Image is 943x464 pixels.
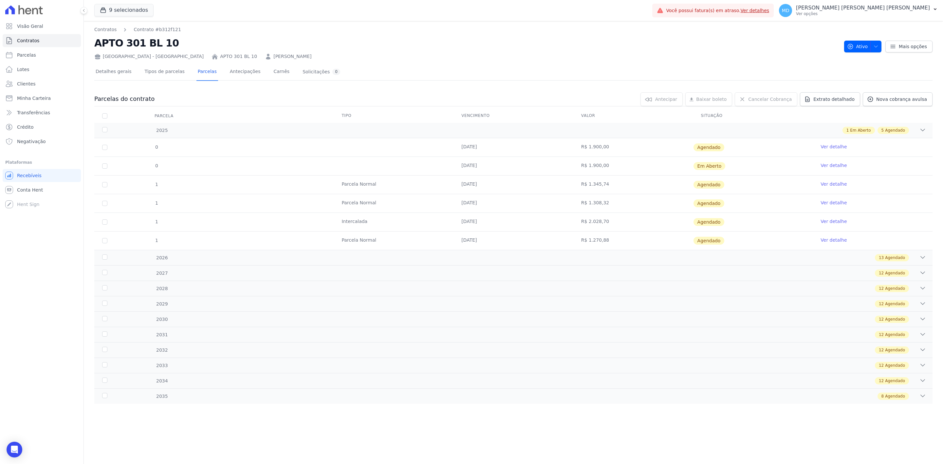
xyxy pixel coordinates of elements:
[156,270,168,277] span: 2027
[885,270,905,276] span: Agendado
[143,64,186,81] a: Tipos de parcelas
[885,393,905,399] span: Agendado
[885,378,905,384] span: Agendado
[774,1,943,20] button: MD [PERSON_NAME] [PERSON_NAME] [PERSON_NAME] Ver opções
[94,36,839,50] h2: APTO 301 BL 10
[821,181,847,187] a: Ver detalhe
[332,69,340,75] div: 0
[453,176,573,194] td: [DATE]
[796,5,930,11] p: [PERSON_NAME] [PERSON_NAME] [PERSON_NAME]
[693,237,725,245] span: Agendado
[220,53,257,60] a: APTO 301 BL 10
[846,127,849,133] span: 1
[334,176,453,194] td: Parcela Normal
[273,53,311,60] a: [PERSON_NAME]
[800,92,860,106] a: Extrato detalhado
[3,169,81,182] a: Recebíveis
[821,143,847,150] a: Ver detalhe
[693,181,725,189] span: Agendado
[155,163,158,168] span: 0
[155,238,158,243] span: 1
[453,138,573,157] td: [DATE]
[693,162,726,170] span: Em Aberto
[879,301,884,307] span: 12
[3,34,81,47] a: Contratos
[102,219,107,225] input: default
[3,77,81,90] a: Clientes
[693,199,725,207] span: Agendado
[3,20,81,33] a: Visão Geral
[156,316,168,323] span: 2030
[94,95,155,103] h3: Parcelas do contrato
[885,347,905,353] span: Agendado
[272,64,291,81] a: Carnês
[885,41,933,52] a: Mais opções
[156,254,168,261] span: 2026
[102,201,107,206] input: default
[94,26,181,33] nav: Breadcrumb
[334,194,453,213] td: Parcela Normal
[156,331,168,338] span: 2031
[17,138,46,145] span: Negativação
[334,232,453,250] td: Parcela Normal
[3,63,81,76] a: Lotes
[303,69,340,75] div: Solicitações
[102,163,107,169] input: default
[7,442,22,457] div: Open Intercom Messenger
[863,92,933,106] a: Nova cobrança avulsa
[156,393,168,400] span: 2035
[885,286,905,291] span: Agendado
[573,194,693,213] td: R$ 1.308,32
[453,194,573,213] td: [DATE]
[3,92,81,105] a: Minha Carteira
[17,52,36,58] span: Parcelas
[156,301,168,307] span: 2029
[17,109,50,116] span: Transferências
[229,64,262,81] a: Antecipações
[94,53,204,60] div: [GEOGRAPHIC_DATA] - [GEOGRAPHIC_DATA]
[3,48,81,62] a: Parcelas
[885,255,905,261] span: Agendado
[196,64,218,81] a: Parcelas
[879,270,884,276] span: 12
[879,362,884,368] span: 12
[885,316,905,322] span: Agendado
[693,109,813,123] th: Situação
[844,41,882,52] button: Ativo
[821,237,847,243] a: Ver detalhe
[17,66,29,73] span: Lotes
[899,43,927,50] span: Mais opções
[5,158,78,166] div: Plataformas
[573,138,693,157] td: R$ 1.900,00
[885,301,905,307] span: Agendado
[3,106,81,119] a: Transferências
[879,347,884,353] span: 12
[155,200,158,206] span: 1
[155,219,158,224] span: 1
[17,187,43,193] span: Conta Hent
[17,37,39,44] span: Contratos
[847,41,868,52] span: Ativo
[821,199,847,206] a: Ver detalhe
[885,127,905,133] span: Agendado
[3,183,81,196] a: Conta Hent
[693,143,725,151] span: Agendado
[94,26,839,33] nav: Breadcrumb
[17,172,42,179] span: Recebíveis
[334,109,453,123] th: Tipo
[879,378,884,384] span: 12
[741,8,769,13] a: Ver detalhes
[573,232,693,250] td: R$ 1.270,88
[17,95,51,102] span: Minha Carteira
[134,26,181,33] a: Contrato #b312f121
[885,362,905,368] span: Agendado
[821,162,847,169] a: Ver detalhe
[334,213,453,231] td: Intercalada
[102,182,107,187] input: default
[453,213,573,231] td: [DATE]
[453,232,573,250] td: [DATE]
[453,157,573,175] td: [DATE]
[666,7,769,14] span: Você possui fatura(s) em atraso.
[94,4,154,16] button: 9 selecionados
[573,109,693,123] th: Valor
